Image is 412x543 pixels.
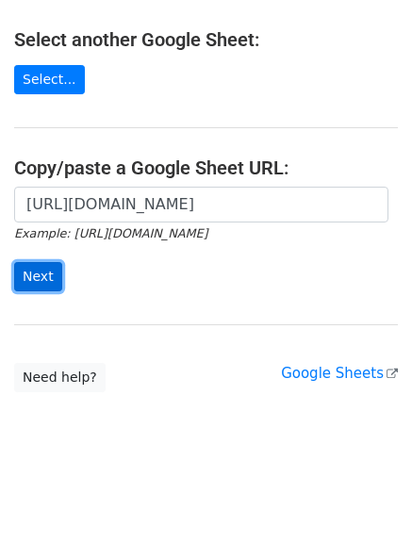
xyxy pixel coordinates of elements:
a: Need help? [14,363,106,392]
h4: Select another Google Sheet: [14,28,398,51]
a: Select... [14,65,85,94]
input: Next [14,262,62,291]
input: Paste your Google Sheet URL here [14,187,388,222]
a: Google Sheets [281,365,398,382]
h4: Copy/paste a Google Sheet URL: [14,156,398,179]
iframe: Chat Widget [318,452,412,543]
small: Example: [URL][DOMAIN_NAME] [14,226,207,240]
